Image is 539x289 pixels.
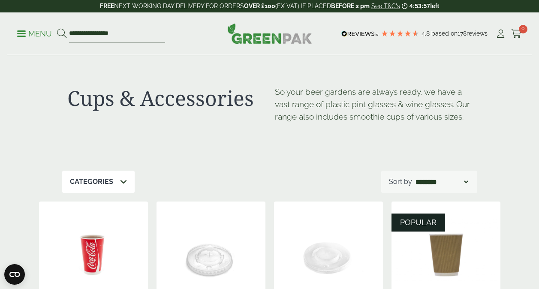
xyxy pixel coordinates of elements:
[511,30,522,38] i: Cart
[341,31,379,37] img: REVIEWS.io
[458,30,467,37] span: 178
[422,30,431,37] span: 4.8
[467,30,488,37] span: reviews
[410,3,430,9] span: 4:53:57
[331,3,370,9] strong: BEFORE 2 pm
[17,29,52,37] a: Menu
[414,177,470,187] select: Shop order
[100,3,114,9] strong: FREE
[511,27,522,40] a: 0
[389,177,412,187] p: Sort by
[4,264,25,285] button: Open CMP widget
[519,25,527,33] span: 0
[431,30,458,37] span: Based on
[430,3,439,9] span: left
[495,30,506,38] i: My Account
[275,86,472,123] p: So your beer gardens are always ready, we have a vast range of plastic pint glasses & wine glasse...
[17,29,52,39] p: Menu
[67,86,265,111] h1: Cups & Accessories
[227,23,312,44] img: GreenPak Supplies
[244,3,275,9] strong: OVER £100
[381,30,419,37] div: 4.78 Stars
[371,3,400,9] a: See T&C's
[70,177,113,187] p: Categories
[400,218,437,227] span: POPULAR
